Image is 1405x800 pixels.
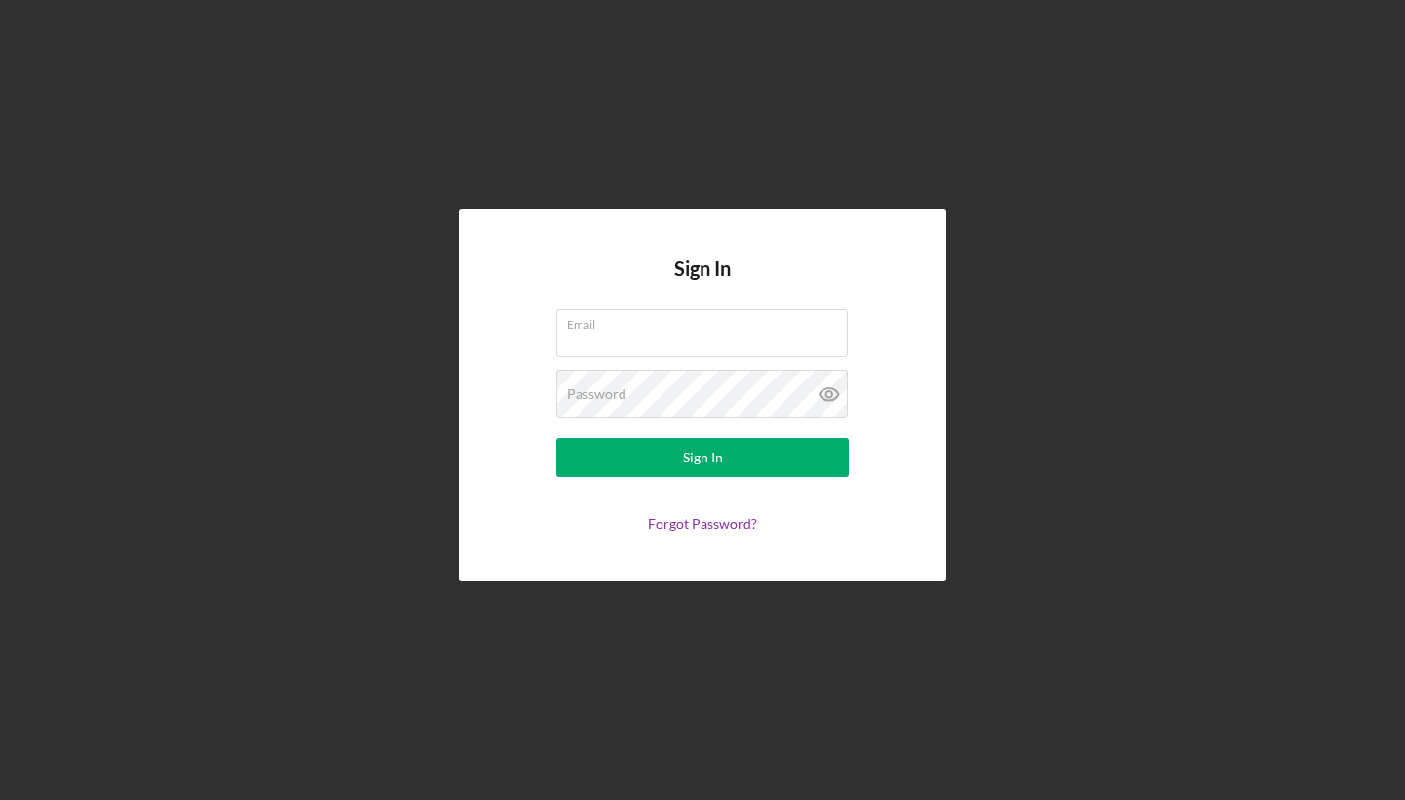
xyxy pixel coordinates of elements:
[683,438,723,477] div: Sign In
[648,515,757,532] a: Forgot Password?
[567,310,848,332] label: Email
[556,438,849,477] button: Sign In
[674,258,731,309] h4: Sign In
[567,386,626,402] label: Password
